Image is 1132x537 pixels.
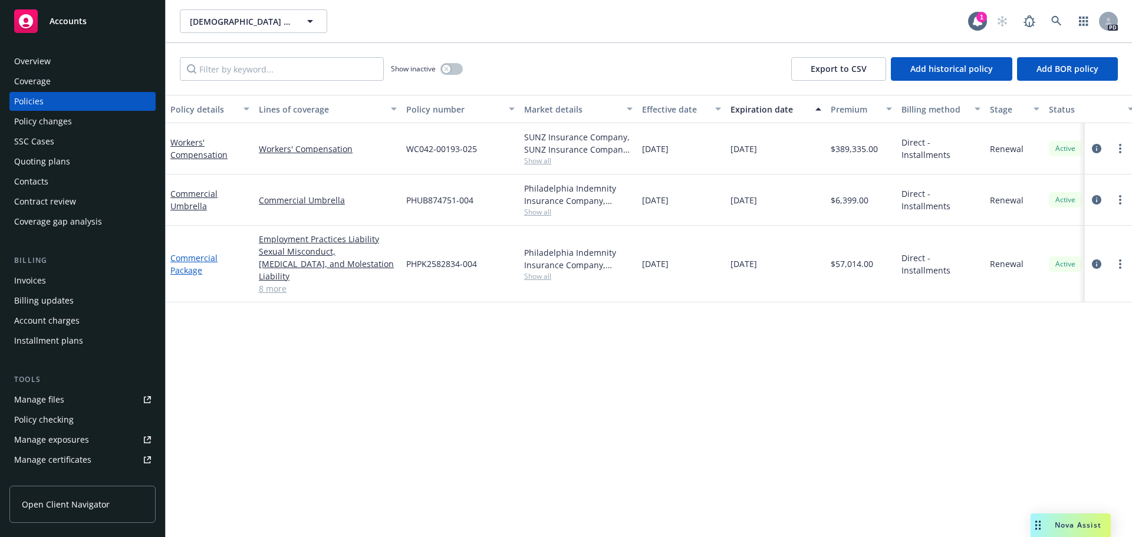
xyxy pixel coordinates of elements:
span: $57,014.00 [831,258,873,270]
span: [DATE] [642,143,669,155]
span: [DEMOGRAPHIC_DATA] & Management Placement Services, Inc [190,15,292,28]
div: Stage [990,103,1026,116]
a: Accounts [9,5,156,38]
button: Lines of coverage [254,95,402,123]
span: Export to CSV [811,63,867,74]
span: [DATE] [730,194,757,206]
a: circleInformation [1090,257,1104,271]
span: Show all [524,156,633,166]
a: Workers' Compensation [259,143,397,155]
span: PHPK2582834-004 [406,258,477,270]
div: Overview [14,52,51,71]
a: Account charges [9,311,156,330]
span: Renewal [990,143,1024,155]
div: Philadelphia Indemnity Insurance Company, [GEOGRAPHIC_DATA] Insurance Companies [524,182,633,207]
span: WC042-00193-025 [406,143,477,155]
a: Manage certificates [9,450,156,469]
div: Coverage gap analysis [14,212,102,231]
div: Policy changes [14,112,72,131]
div: Effective date [642,103,708,116]
div: Billing [9,255,156,266]
span: Add BOR policy [1036,63,1098,74]
button: Nova Assist [1031,513,1111,537]
span: Direct - Installments [901,136,980,161]
a: SSC Cases [9,132,156,151]
span: [DATE] [642,258,669,270]
button: Effective date [637,95,726,123]
div: Contract review [14,192,76,211]
a: circleInformation [1090,193,1104,207]
span: Active [1054,259,1077,269]
a: Policy checking [9,410,156,429]
button: Export to CSV [791,57,886,81]
div: Manage files [14,390,64,409]
span: Direct - Installments [901,252,980,276]
span: Renewal [990,194,1024,206]
span: Active [1054,195,1077,205]
a: Commercial Package [170,252,218,276]
button: Market details [519,95,637,123]
a: Commercial Umbrella [170,188,218,212]
button: Policy details [166,95,254,123]
a: more [1113,257,1127,271]
button: Premium [826,95,897,123]
button: Billing method [897,95,985,123]
button: Expiration date [726,95,826,123]
a: Overview [9,52,156,71]
a: Switch app [1072,9,1095,33]
input: Filter by keyword... [180,57,384,81]
div: Policy details [170,103,236,116]
a: 8 more [259,282,397,295]
div: Policy number [406,103,502,116]
button: Add BOR policy [1017,57,1118,81]
button: Add historical policy [891,57,1012,81]
span: [DATE] [730,143,757,155]
div: Installment plans [14,331,83,350]
a: Billing updates [9,291,156,310]
a: Report a Bug [1018,9,1041,33]
span: Add historical policy [910,63,993,74]
div: Philadelphia Indemnity Insurance Company, [GEOGRAPHIC_DATA] Insurance Companies [524,246,633,271]
div: Tools [9,374,156,386]
span: Nova Assist [1055,520,1101,530]
div: Coverage [14,72,51,91]
div: Manage certificates [14,450,91,469]
div: Premium [831,103,879,116]
a: Manage files [9,390,156,409]
button: [DEMOGRAPHIC_DATA] & Management Placement Services, Inc [180,9,327,33]
div: Billing updates [14,291,74,310]
span: Active [1054,143,1077,154]
div: 1 [976,12,987,22]
a: Policies [9,92,156,111]
span: Show all [524,271,633,281]
span: Open Client Navigator [22,498,110,510]
button: Policy number [402,95,519,123]
div: Billing method [901,103,968,116]
div: Quoting plans [14,152,70,171]
a: Search [1045,9,1068,33]
a: Manage BORs [9,470,156,489]
a: Commercial Umbrella [259,194,397,206]
a: more [1113,193,1127,207]
a: Manage exposures [9,430,156,449]
div: Lines of coverage [259,103,384,116]
a: more [1113,141,1127,156]
a: Workers' Compensation [170,137,228,160]
div: Invoices [14,271,46,290]
a: Invoices [9,271,156,290]
span: [DATE] [642,194,669,206]
a: circleInformation [1090,141,1104,156]
a: Coverage [9,72,156,91]
span: PHUB874751-004 [406,194,473,206]
div: Policy checking [14,410,74,429]
a: Contract review [9,192,156,211]
a: Sexual Misconduct, [MEDICAL_DATA], and Molestation Liability [259,245,397,282]
a: Quoting plans [9,152,156,171]
div: SSC Cases [14,132,54,151]
span: $389,335.00 [831,143,878,155]
div: Market details [524,103,620,116]
span: [DATE] [730,258,757,270]
a: Coverage gap analysis [9,212,156,231]
span: Renewal [990,258,1024,270]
